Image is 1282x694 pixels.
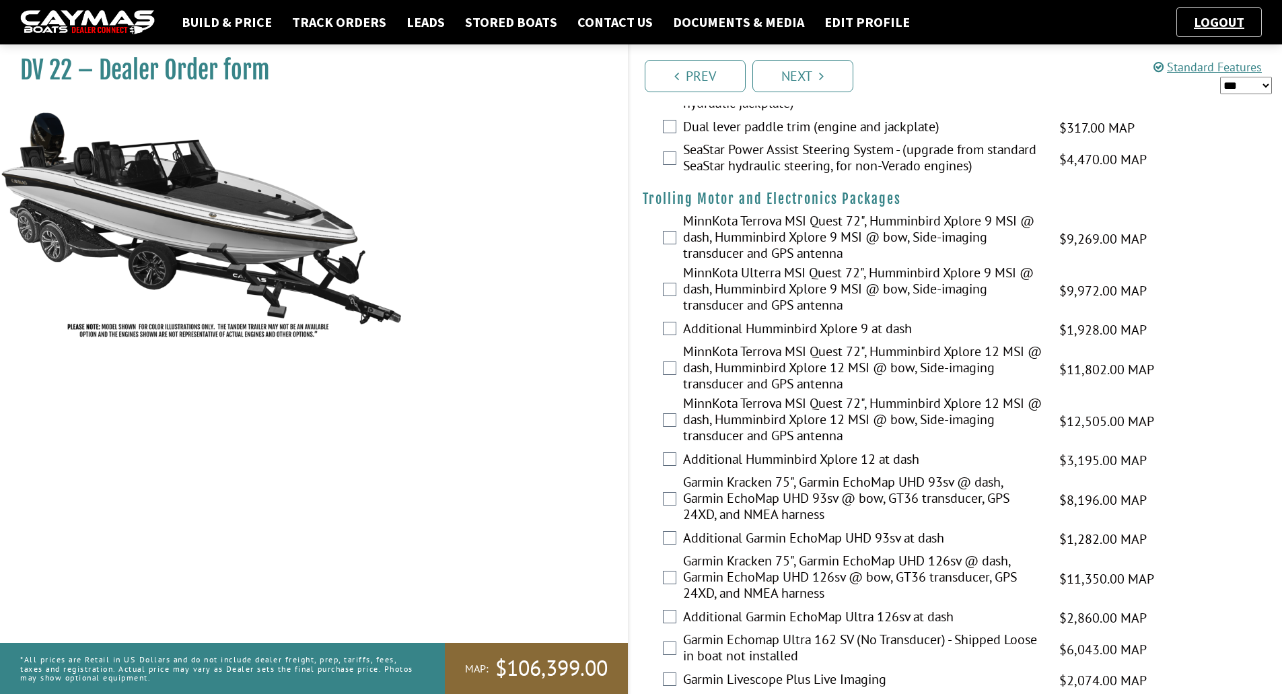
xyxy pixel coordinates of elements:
[175,13,279,31] a: Build & Price
[1059,411,1154,431] span: $12,505.00 MAP
[571,13,660,31] a: Contact Us
[683,213,1042,265] label: MinnKota Terrova MSI Quest 72", Humminbird Xplore 9 MSI @ dash, Humminbird Xplore 9 MSI @ bow, Si...
[458,13,564,31] a: Stored Boats
[683,671,1042,691] label: Garmin Livescope Plus Live Imaging
[683,474,1042,526] label: Garmin Kracken 75", Garmin EchoMap UHD 93sv @ dash, Garmin EchoMap UHD 93sv @ bow, GT36 transduce...
[1153,59,1262,75] a: Standard Features
[683,265,1042,316] label: MinnKota Ulterra MSI Quest 72", Humminbird Xplore 9 MSI @ dash, Humminbird Xplore 9 MSI @ bow, Si...
[1059,529,1147,549] span: $1,282.00 MAP
[666,13,811,31] a: Documents & Media
[1059,608,1147,628] span: $2,860.00 MAP
[683,530,1042,549] label: Additional Garmin EchoMap UHD 93sv at dash
[1059,229,1147,249] span: $9,269.00 MAP
[20,55,594,85] h1: DV 22 – Dealer Order form
[1187,13,1251,30] a: Logout
[683,631,1042,667] label: Garmin Echomap Ultra 162 SV (No Transducer) - Shipped Loose in boat not installed
[20,648,415,689] p: *All prices are Retail in US Dollars and do not include dealer freight, prep, tariffs, fees, taxe...
[495,654,608,683] span: $106,399.00
[1059,450,1147,471] span: $3,195.00 MAP
[683,141,1042,177] label: SeaStar Power Assist Steering System - (upgrade from standard SeaStar hydraulic steering, for non...
[1059,490,1147,510] span: $8,196.00 MAP
[818,13,917,31] a: Edit Profile
[683,609,1042,628] label: Additional Garmin EchoMap Ultra 126sv at dash
[1059,320,1147,340] span: $1,928.00 MAP
[683,343,1042,395] label: MinnKota Terrova MSI Quest 72", Humminbird Xplore 12 MSI @ dash, Humminbird Xplore 12 MSI @ bow, ...
[683,553,1042,604] label: Garmin Kracken 75", Garmin EchoMap UHD 126sv @ dash, Garmin EchoMap UHD 126sv @ bow, GT36 transdu...
[683,451,1042,471] label: Additional Humminbird Xplore 12 at dash
[1059,670,1147,691] span: $2,074.00 MAP
[400,13,452,31] a: Leads
[1059,569,1154,589] span: $11,350.00 MAP
[20,10,155,35] img: caymas-dealer-connect-2ed40d3bc7270c1d8d7ffb4b79bf05adc795679939227970def78ec6f6c03838.gif
[683,395,1042,447] label: MinnKota Terrova MSI Quest 72", Humminbird Xplore 12 MSI @ dash, Humminbird Xplore 12 MSI @ bow, ...
[445,643,628,694] a: MAP:$106,399.00
[1059,281,1147,301] span: $9,972.00 MAP
[643,190,1269,207] h4: Trolling Motor and Electronics Packages
[285,13,393,31] a: Track Orders
[752,60,853,92] a: Next
[1059,359,1154,380] span: $11,802.00 MAP
[1059,639,1147,660] span: $6,043.00 MAP
[683,320,1042,340] label: Additional Humminbird Xplore 9 at dash
[645,60,746,92] a: Prev
[465,662,489,676] span: MAP:
[1059,118,1135,138] span: $317.00 MAP
[683,118,1042,138] label: Dual lever paddle trim (engine and jackplate)
[1059,149,1147,170] span: $4,470.00 MAP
